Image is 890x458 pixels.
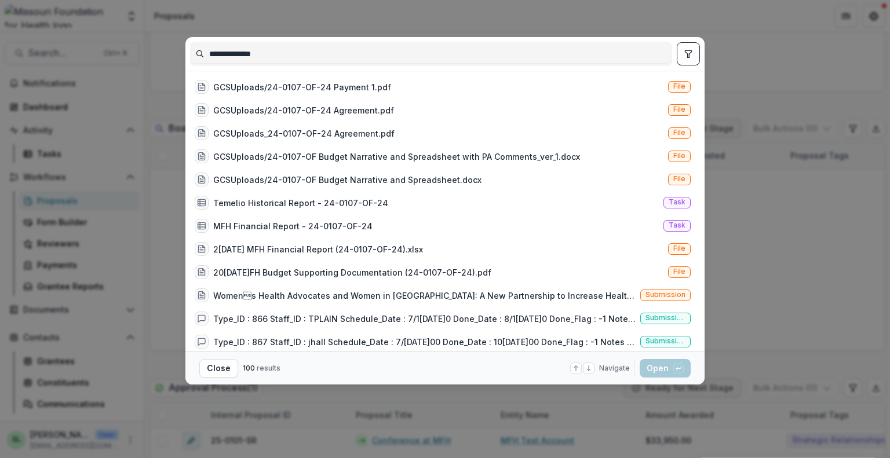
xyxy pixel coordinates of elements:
div: GCSUploads/24-0107-OF-24 Payment 1.pdf [213,81,391,93]
span: Submission comment [645,337,685,345]
span: Task [669,221,685,229]
div: GCSUploads/24-0107-OF Budget Narrative and Spreadsheet with PA Comments_ver_1.docx [213,151,580,163]
div: 20[DATE]FH Budget Supporting Documentation (24-0107-OF-24).pdf [213,266,491,279]
span: 100 [243,364,255,372]
div: GCSUploads/24-0107-OF-24 Agreement.pdf [213,104,394,116]
button: Close [199,359,238,378]
button: toggle filters [677,42,700,65]
span: Submission comment [645,314,685,322]
span: File [673,129,685,137]
span: File [673,105,685,113]
span: File [673,175,685,183]
span: File [673,152,685,160]
span: Submission [645,291,685,299]
div: Type_ID : 867 Staff_ID : jhall Schedule_Date : 7/[DATE]00 Done_Date : 10[DATE]00 Done_Flag : -1 N... [213,336,636,348]
div: GCSUploads/24-0107-OF Budget Narrative and Spreadsheet.docx [213,174,482,186]
span: File [673,82,685,90]
button: Open [640,359,691,378]
div: MFH Financial Report - 24-0107-OF-24 [213,220,373,232]
span: File [673,244,685,252]
div: 2[DATE] MFH Financial Report (24-0107-OF-24).xlsx [213,243,423,255]
div: Womens Health Advocates and Women in [GEOGRAPHIC_DATA]: A New Partnership to Increase Health Equ... [213,290,636,302]
span: Navigate [599,363,630,373]
span: File [673,268,685,276]
div: Type_ID : 866 Staff_ID : TPLAIN Schedule_Date : 7/1[DATE]0 Done_Date : 8/1[DATE]0 Done_Flag : -1 ... [213,313,636,325]
div: Temelio Historical Report - 24-0107-OF-24 [213,197,388,209]
span: Task [669,198,685,206]
div: GCSUploads_24-0107-OF-24 Agreement.pdf [213,127,395,140]
span: results [257,364,280,372]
